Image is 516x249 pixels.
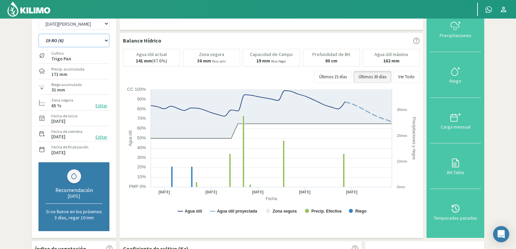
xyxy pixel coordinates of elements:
[205,190,217,195] text: [DATE]
[51,119,66,123] label: [DATE]
[430,6,481,52] button: Precipitaciones
[383,58,399,64] b: 162 mm
[7,1,51,17] img: Kilimo
[129,184,146,189] text: PMP 0%
[197,58,211,64] b: 36 mm
[137,96,146,102] text: 90%
[397,159,407,163] text: 10mm
[51,97,73,103] label: Zona segura
[430,52,481,98] button: Riego
[128,130,133,146] text: Agua útil
[137,155,146,160] text: 30%
[51,129,82,135] label: Fecha de siembra
[256,58,270,64] b: 19 mm
[375,52,408,57] p: Agua útil máxima
[127,87,146,92] text: CC 100%
[94,102,109,110] button: Editar
[158,190,170,195] text: [DATE]
[299,190,311,195] text: [DATE]
[312,52,350,57] p: Profundidad de BH
[51,135,66,139] label: [DATE]
[412,117,416,160] text: Precipitaciones y riegos
[94,133,109,141] button: Editar
[346,190,358,195] text: [DATE]
[137,116,146,121] text: 70%
[355,209,366,214] text: Riego
[432,33,479,38] div: Precipitaciones
[314,71,352,83] button: Últimos 15 días
[51,104,61,108] label: 65 %
[51,88,65,92] label: 31 mm
[393,71,420,83] button: Ver Todo
[137,145,146,150] text: 40%
[430,189,481,234] button: Temporadas pasadas
[432,124,479,129] div: Carga mensual
[137,164,146,169] text: 20%
[397,108,407,112] text: 30mm
[271,59,286,63] small: Para llegar
[137,126,146,131] text: 60%
[51,82,82,88] label: Riego acumulado
[51,50,71,56] label: Cultivo
[432,79,479,83] div: Riego
[354,71,391,83] button: Últimos 30 días
[51,72,68,77] label: 171 mm
[46,193,102,199] div: [DATE]
[51,150,66,155] label: [DATE]
[136,58,152,64] b: 141 mm
[311,209,342,214] text: Precip. Efectiva
[123,36,161,45] p: Balance Hídrico
[432,216,479,220] div: Temporadas pasadas
[46,187,102,193] div: Recomendación
[46,209,102,221] p: Si no llueve en los próximos 3 días, regar 10 mm
[325,58,337,64] b: 80 cm
[250,52,293,57] p: Capacidad de Campo
[137,106,146,111] text: 80%
[137,135,146,140] text: 50%
[136,52,167,57] p: Agua útil actual
[51,66,84,72] label: Precip. acumulada
[430,98,481,143] button: Carga mensual
[51,144,88,150] label: Fecha de finalización
[212,59,226,63] small: Para salir
[199,52,224,57] p: Zona segura
[432,170,479,175] div: BH Tabla
[137,174,146,179] text: 10%
[217,209,257,214] text: Agua útil proyectada
[252,190,264,195] text: [DATE]
[397,185,405,189] text: 0mm
[185,209,202,214] text: Agua útil
[273,209,297,214] text: Zona segura
[51,57,71,61] label: Trigo Pan
[493,226,509,242] div: Open Intercom Messenger
[51,113,77,119] label: Fecha de inicio
[136,58,167,63] p: (87.6%)
[430,143,481,189] button: BH Tabla
[266,196,277,201] text: Fecha
[397,134,407,138] text: 20mm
